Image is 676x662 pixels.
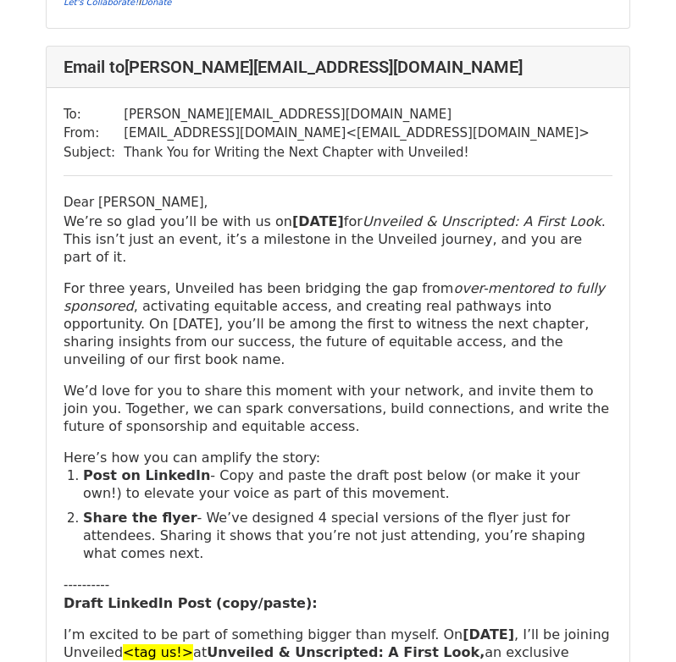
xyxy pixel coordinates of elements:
td: [EMAIL_ADDRESS][DOMAIN_NAME] < [EMAIL_ADDRESS][DOMAIN_NAME] > [124,124,590,143]
strong: Post on LinkedIn [83,467,210,483]
div: Dear [PERSON_NAME], [64,193,612,212]
p: We’d love for you to share this moment with your network, and invite them to join you. Together, ... [64,382,612,435]
p: For three years, Unveiled has been bridging the gap from , activating equitable access, and creat... [64,279,612,368]
strong: Unveiled & Unscripted: A First Look, [207,644,485,660]
em: Unveiled & Unscripted: A First Look [363,213,601,229]
strong: [DATE] [292,213,344,229]
p: - Copy and paste the draft post below (or make it your own!) to elevate your voice as part of thi... [83,466,612,502]
strong: [DATE] [463,626,514,643]
p: - We’ve designed 4 special versions of the flyer just for attendees. Sharing it shows that you’re... [83,509,612,562]
td: Subject: [64,143,124,163]
p: We’re so glad you’ll be with us on for . This isn’t just an event, it’s a milestone in the Unveil... [64,212,612,266]
p: Here’s how you can amplify the story: [64,449,612,466]
iframe: Chat Widget [591,581,676,662]
strong: Draft LinkedIn Post (copy/paste): [64,595,318,611]
font: <tag us!> [123,644,193,660]
h4: Email to [PERSON_NAME][EMAIL_ADDRESS][DOMAIN_NAME] [64,57,612,77]
td: From: [64,124,124,143]
td: Thank You for Writing the Next Chapter with Unveiled! [124,143,590,163]
td: [PERSON_NAME][EMAIL_ADDRESS][DOMAIN_NAME] [124,105,590,124]
div: ---------- [64,576,612,595]
td: To: [64,105,124,124]
strong: Share the flyer [83,510,197,526]
em: over-mentored to fully sponsored [64,280,605,314]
